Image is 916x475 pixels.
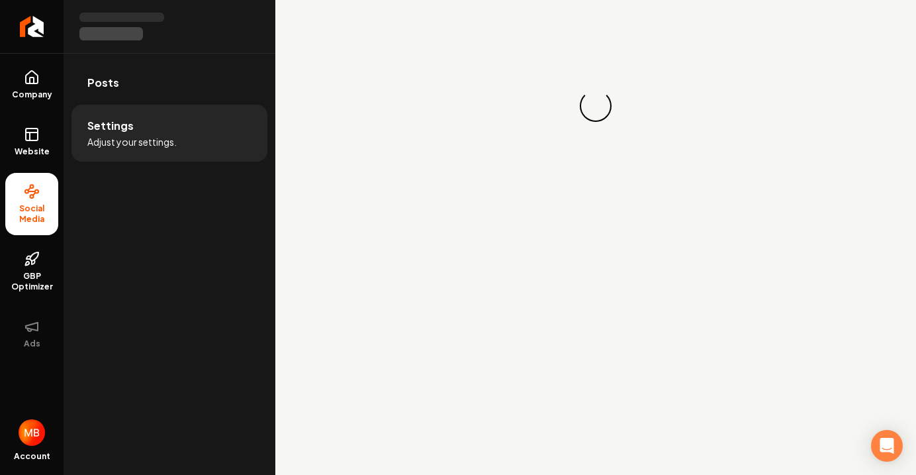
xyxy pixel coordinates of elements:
span: GBP Optimizer [5,271,58,292]
button: Open user button [19,419,45,446]
img: Matthew Bowman [19,419,45,446]
span: Social Media [5,203,58,225]
span: Account [14,451,50,462]
button: Ads [5,308,58,360]
div: Loading [576,86,616,126]
span: Website [9,146,55,157]
a: Company [5,59,58,111]
a: Posts [71,62,267,104]
div: Open Intercom Messenger [871,430,903,462]
span: Adjust your settings. [87,135,177,148]
img: Rebolt Logo [20,16,44,37]
span: Ads [19,339,46,349]
a: Website [5,116,58,168]
span: Posts [87,75,119,91]
span: Company [7,89,58,100]
a: GBP Optimizer [5,240,58,303]
span: Settings [87,118,134,134]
